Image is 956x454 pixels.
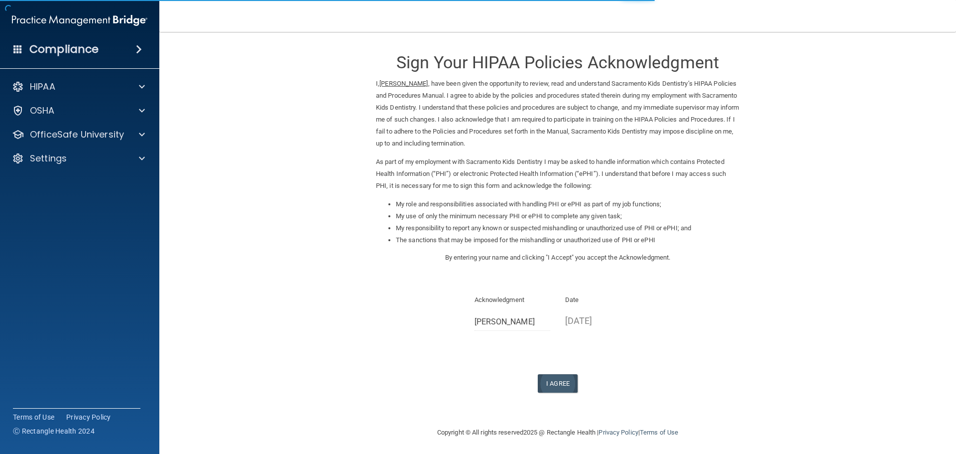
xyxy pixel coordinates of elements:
[29,42,99,56] h4: Compliance
[396,222,739,234] li: My responsibility to report any known or suspected mishandling or unauthorized use of PHI or ePHI...
[396,234,739,246] li: The sanctions that may be imposed for the mishandling or unauthorized use of PHI or ePHI
[376,53,739,72] h3: Sign Your HIPAA Policies Acknowledgment
[12,105,145,117] a: OSHA
[376,252,739,264] p: By entering your name and clicking "I Accept" you accept the Acknowledgment.
[30,129,124,141] p: OfficeSafe University
[598,429,638,436] a: Privacy Policy
[376,78,739,150] p: I, , have been given the opportunity to review, read and understand Sacramento Kids Dentistry’s H...
[640,429,678,436] a: Terms of Use
[12,152,145,164] a: Settings
[12,81,145,93] a: HIPAA
[13,426,95,436] span: Ⓒ Rectangle Health 2024
[538,374,578,393] button: I Agree
[30,105,55,117] p: OSHA
[30,81,55,93] p: HIPAA
[376,156,739,192] p: As part of my employment with Sacramento Kids Dentistry I may be asked to handle information whic...
[396,198,739,210] li: My role and responsibilities associated with handling PHI or ePHI as part of my job functions;
[565,312,641,329] p: [DATE]
[565,294,641,306] p: Date
[30,152,67,164] p: Settings
[475,312,551,331] input: Full Name
[376,417,739,449] div: Copyright © All rights reserved 2025 @ Rectangle Health | |
[379,80,428,87] ins: [PERSON_NAME]
[66,412,111,422] a: Privacy Policy
[12,10,147,30] img: PMB logo
[396,210,739,222] li: My use of only the minimum necessary PHI or ePHI to complete any given task;
[13,412,54,422] a: Terms of Use
[12,129,145,141] a: OfficeSafe University
[475,294,551,306] p: Acknowledgment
